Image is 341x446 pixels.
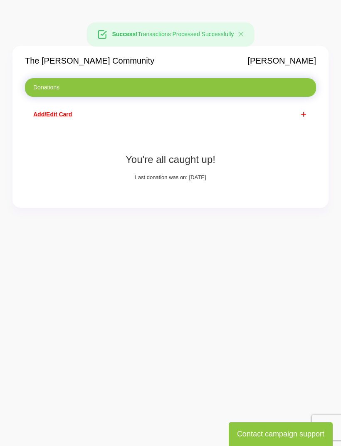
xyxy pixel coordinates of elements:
[38,174,303,181] h1: Last donation was on: [DATE]
[33,111,72,118] span: Add/Edit Card
[25,56,154,66] h4: The [PERSON_NAME] Community
[87,22,255,47] div: Transactions Processed Successfully
[112,30,138,37] strong: Success!
[38,154,303,166] h1: You're all caught up!
[25,105,316,124] a: addAdd/Edit Card
[248,56,316,66] h4: [PERSON_NAME]
[228,23,254,46] button: Close
[229,422,333,446] button: Contact campaign support
[25,78,316,97] a: Donations
[299,110,308,118] i: add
